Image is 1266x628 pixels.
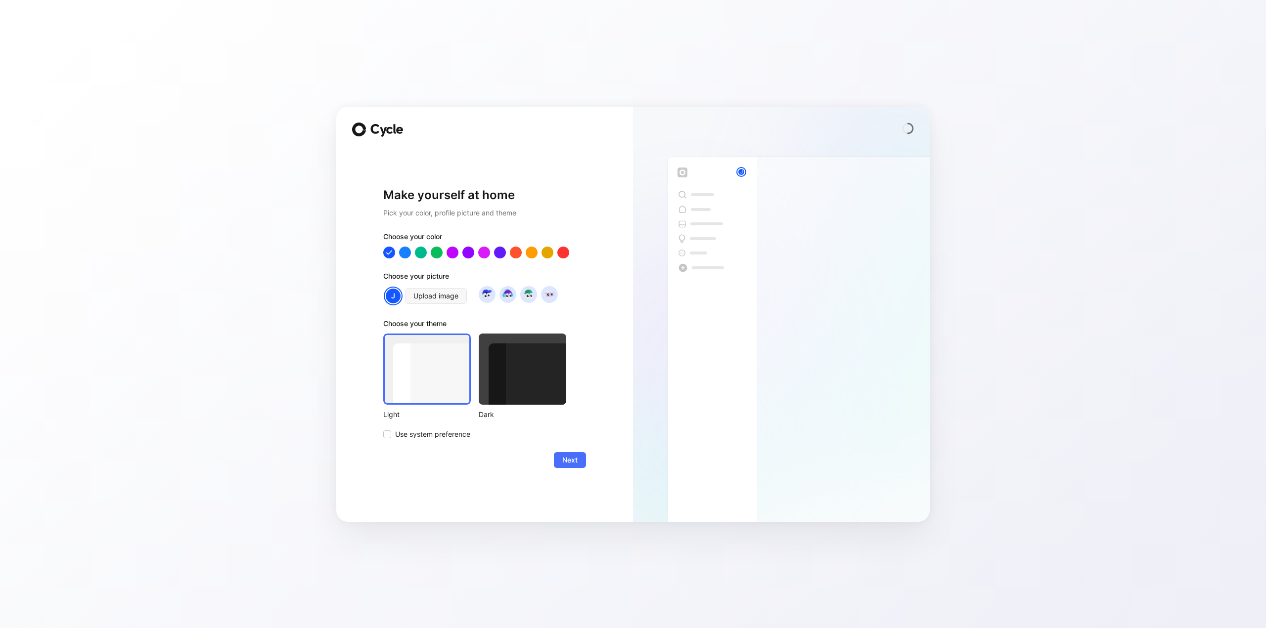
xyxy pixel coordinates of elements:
div: Choose your theme [383,318,566,334]
button: Upload image [405,288,467,304]
img: avatar [480,288,494,301]
img: workspace-default-logo-wX5zAyuM.png [678,167,687,177]
div: J [737,168,745,176]
img: avatar [522,288,535,301]
div: Dark [479,409,566,420]
span: Upload image [413,290,458,302]
img: avatar [543,288,556,301]
button: Next [554,452,586,468]
span: Next [562,454,578,466]
div: Light [383,409,471,420]
h1: Make yourself at home [383,187,586,203]
div: Choose your picture [383,270,586,286]
div: J [385,288,402,304]
span: Use system preference [395,428,470,440]
div: Choose your color [383,231,586,247]
img: avatar [501,288,514,301]
h2: Pick your color, profile picture and theme [383,207,586,219]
